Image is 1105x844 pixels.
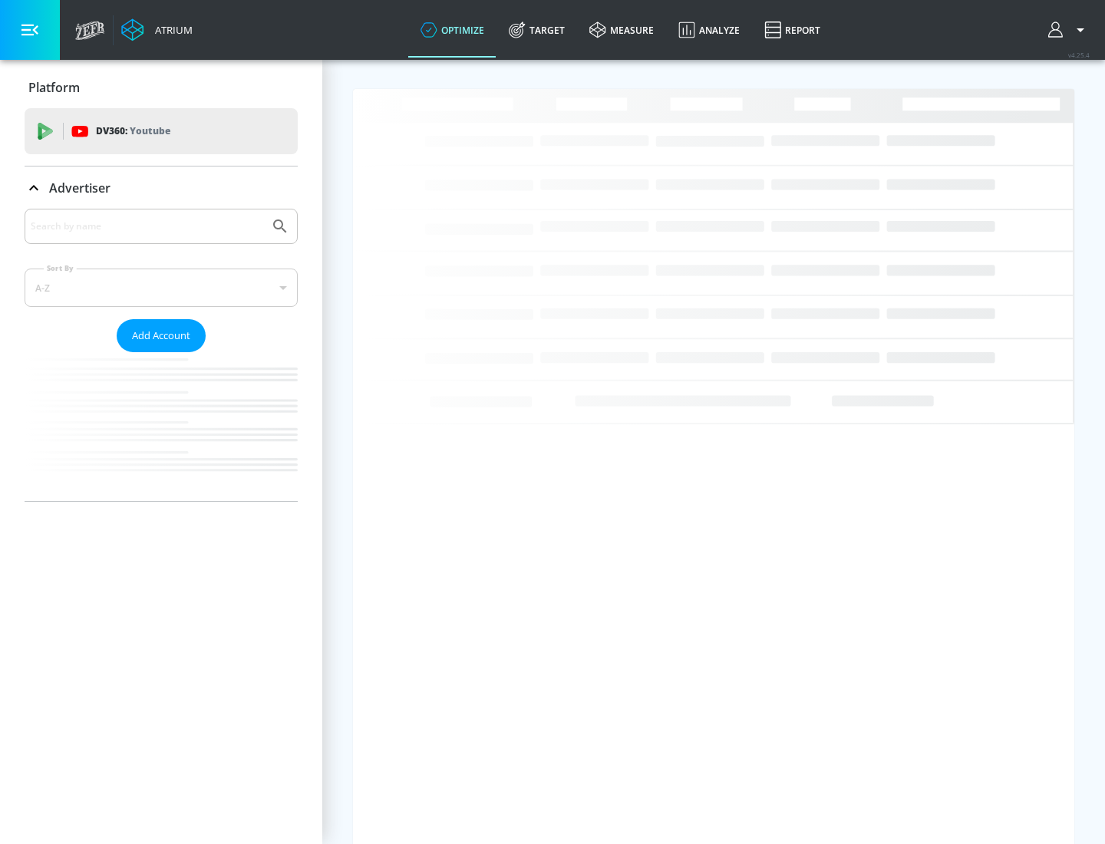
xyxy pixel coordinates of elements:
div: Atrium [149,23,193,37]
p: Platform [28,79,80,96]
a: Report [752,2,833,58]
a: Analyze [666,2,752,58]
a: Target [496,2,577,58]
p: Youtube [130,123,170,139]
div: Advertiser [25,166,298,209]
span: Add Account [132,327,190,345]
a: Atrium [121,18,193,41]
div: A-Z [25,269,298,307]
span: v 4.25.4 [1068,51,1090,59]
a: optimize [408,2,496,58]
a: measure [577,2,666,58]
div: Platform [25,66,298,109]
p: Advertiser [49,180,110,196]
div: DV360: Youtube [25,108,298,154]
div: Advertiser [25,209,298,501]
input: Search by name [31,216,263,236]
p: DV360: [96,123,170,140]
label: Sort By [44,263,77,273]
button: Add Account [117,319,206,352]
nav: list of Advertiser [25,352,298,501]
